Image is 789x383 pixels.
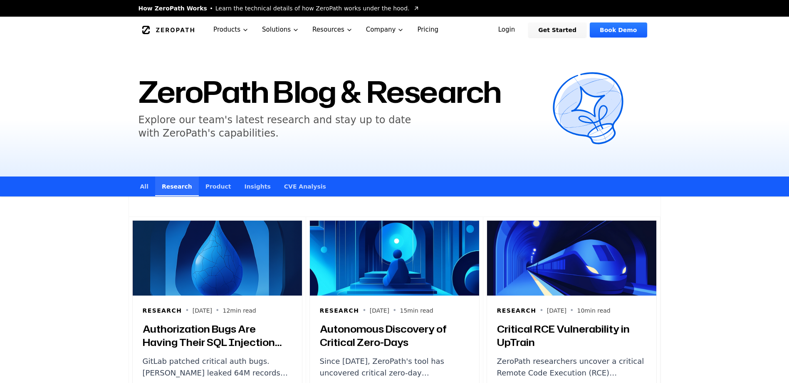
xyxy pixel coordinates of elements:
[497,306,537,315] h6: Research
[487,221,656,296] img: Critical RCE Vulnerability in UpTrain
[139,4,420,12] a: How ZeroPath WorksLearn the technical details of how ZeroPath works under the hood.
[199,177,238,196] a: Product
[193,306,212,315] p: [DATE]
[362,306,366,316] span: •
[143,322,292,349] h3: Authorization Bugs Are Having Their SQL Injection Moment
[400,306,433,315] p: 15 min read
[320,322,469,349] h3: Autonomous Discovery of Critical Zero-Days
[570,306,574,316] span: •
[143,356,292,379] p: GitLab patched critical auth bugs. [PERSON_NAME] leaked 64M records through a basic IDOR. Authori...
[359,17,411,43] button: Company
[320,306,359,315] h6: Research
[133,221,302,296] img: Authorization Bugs Are Having Their SQL Injection Moment
[393,306,396,316] span: •
[310,221,479,296] img: Autonomous Discovery of Critical Zero-Days
[237,177,277,196] a: Insights
[497,322,646,349] h3: Critical RCE Vulnerability in UpTrain
[215,4,410,12] span: Learn the technical details of how ZeroPath works under the hood.
[488,22,525,37] a: Login
[139,77,542,107] h1: ZeroPath Blog & Research
[215,306,219,316] span: •
[139,113,418,140] h5: Explore our team's latest research and stay up to date with ZeroPath's capabilities.
[539,306,543,316] span: •
[155,177,199,196] a: Research
[223,306,256,315] p: 12 min read
[134,177,155,196] a: All
[207,17,255,43] button: Products
[528,22,586,37] a: Get Started
[590,22,647,37] a: Book Demo
[320,356,469,379] p: Since [DATE], ZeroPath's tool has uncovered critical zero-day vulnerabilities—including RCE, auth...
[370,306,389,315] p: [DATE]
[411,17,445,43] a: Pricing
[143,306,182,315] h6: Research
[185,306,189,316] span: •
[139,4,207,12] span: How ZeroPath Works
[255,17,306,43] button: Solutions
[277,177,333,196] a: CVE Analysis
[577,306,611,315] p: 10 min read
[547,306,566,315] p: [DATE]
[306,17,359,43] button: Resources
[497,356,646,379] p: ZeroPath researchers uncover a critical Remote Code Execution (RCE) vulnerability in UpTrain, a p...
[129,17,661,43] nav: Global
